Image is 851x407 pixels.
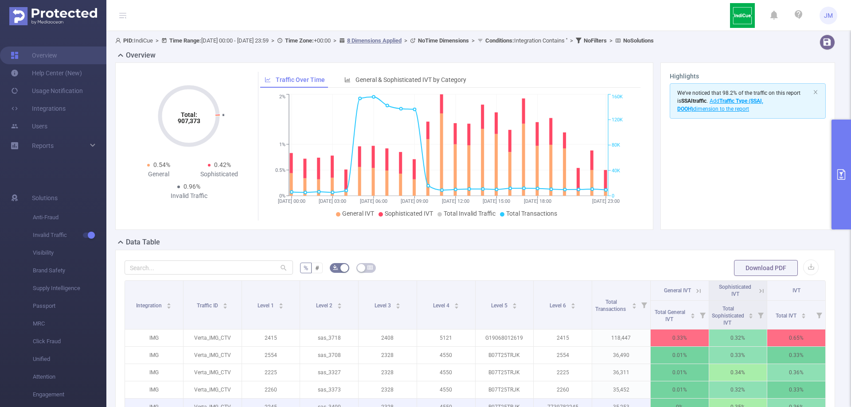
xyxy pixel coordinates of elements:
[300,364,358,381] p: sas_3327
[651,381,709,398] p: 0.01%
[183,364,242,381] p: Verta_IMG_CTV
[279,94,285,100] tspan: 2%
[444,210,496,217] span: Total Invalid Traffic
[33,244,106,262] span: Visibility
[344,77,351,83] i: icon: bar-chart
[433,302,451,309] span: Level 4
[33,262,106,279] span: Brand Safety
[792,287,800,294] span: IVT
[242,364,300,381] p: 2225
[315,264,319,271] span: #
[347,37,402,44] u: 8 Dimensions Applied
[612,168,620,174] tspan: 40K
[359,364,417,381] p: 2328
[337,305,342,308] i: icon: caret-down
[279,193,285,199] tspan: 0%
[401,198,428,204] tspan: [DATE] 09:00
[269,37,277,44] span: >
[690,315,695,318] i: icon: caret-down
[638,281,650,329] i: Filter menu
[223,302,228,307] div: Sort
[33,333,106,350] span: Click Fraud
[136,302,163,309] span: Integration
[417,329,475,346] p: 5121
[677,98,763,112] span: Add dimension to the report
[223,305,228,308] i: icon: caret-down
[824,7,833,24] span: JM
[242,329,300,346] p: 2415
[367,265,373,270] i: icon: table
[223,302,228,304] i: icon: caret-up
[167,305,172,308] i: icon: caret-down
[754,301,767,329] i: Filter menu
[319,198,346,204] tspan: [DATE] 03:00
[677,98,763,112] b: Traffic Type (SSAI, DOOH)
[11,117,47,135] a: Users
[534,329,592,346] p: 2415
[592,347,650,364] p: 36,490
[197,302,219,309] span: Traffic ID
[242,347,300,364] p: 2554
[749,312,753,314] i: icon: caret-up
[278,302,284,307] div: Sort
[719,284,751,297] span: Sophisticated IVT
[632,305,636,308] i: icon: caret-down
[33,279,106,297] span: Supply Intelligence
[355,76,466,83] span: General & Sophisticated IVT by Category
[709,347,767,364] p: 0.33%
[395,305,400,308] i: icon: caret-down
[183,183,200,190] span: 0.96%
[153,37,161,44] span: >
[607,37,615,44] span: >
[696,301,709,329] i: Filter menu
[32,137,54,155] a: Reports
[454,305,459,308] i: icon: caret-down
[125,260,293,275] input: Search...
[11,100,66,117] a: Integrations
[570,302,576,307] div: Sort
[476,364,534,381] p: B07T25TRJK
[33,350,106,368] span: Unified
[483,198,510,204] tspan: [DATE] 15:00
[612,117,623,123] tspan: 120K
[258,302,275,309] span: Level 1
[123,37,134,44] b: PID:
[734,260,798,276] button: Download PDF
[801,312,806,317] div: Sort
[442,198,469,204] tspan: [DATE] 12:00
[153,161,170,168] span: 0.54%
[651,364,709,381] p: 0.01%
[567,37,576,44] span: >
[690,312,695,314] i: icon: caret-up
[300,329,358,346] p: sas_3718
[655,309,685,322] span: Total General IVT
[592,364,650,381] p: 36,311
[33,368,106,386] span: Attention
[178,117,200,124] tspan: 907,373
[11,82,83,100] a: Usage Notification
[115,38,123,43] i: icon: user
[159,191,219,201] div: Invalid Traffic
[592,198,620,204] tspan: [DATE] 23:00
[801,312,806,314] i: icon: caret-up
[595,299,627,312] span: Total Transactions
[690,312,695,317] div: Sort
[485,37,567,44] span: Integration Contains ''
[767,364,825,381] p: 0.36%
[304,264,308,271] span: %
[32,142,54,149] span: Reports
[128,170,189,179] div: General
[189,170,250,179] div: Sophisticated
[801,315,806,318] i: icon: caret-down
[612,193,614,199] tspan: 0
[32,189,58,207] span: Solutions
[681,98,707,104] b: SSAI traffic
[418,37,469,44] b: No Time Dimensions
[512,302,517,304] i: icon: caret-up
[169,37,201,44] b: Time Range:
[664,287,691,294] span: General IVT
[276,76,325,83] span: Traffic Over Time
[776,313,798,319] span: Total IVT
[214,161,231,168] span: 0.42%
[11,47,57,64] a: Overview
